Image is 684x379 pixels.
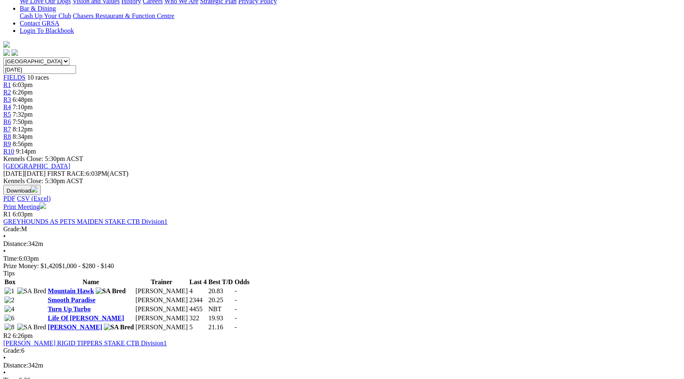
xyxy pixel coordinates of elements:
[3,74,25,81] a: FIELDS
[13,111,33,118] span: 7:32pm
[3,240,28,247] span: Distance:
[47,170,86,177] span: FIRST RACE:
[3,111,11,118] span: R5
[189,296,207,304] td: 2344
[5,287,14,295] img: 1
[5,315,14,322] img: 6
[3,218,168,225] a: GREYHOUNDS AS PETS MAIDEN STAKE CTB Division1
[3,81,11,88] a: R1
[31,186,37,193] img: download.svg
[27,74,49,81] span: 10 races
[208,314,233,322] td: 19.93
[3,347,681,354] div: 6
[208,278,233,286] th: Best T/D
[3,163,70,170] a: [GEOGRAPHIC_DATA]
[3,126,11,133] a: R7
[3,362,28,369] span: Distance:
[3,203,46,210] a: Print Meeting
[3,49,10,56] img: facebook.svg
[3,248,6,255] span: •
[3,170,25,177] span: [DATE]
[3,332,11,339] span: R2
[13,332,33,339] span: 6:26pm
[3,262,681,270] div: Prize Money: $1,420
[3,177,681,185] div: Kennels Close: 5:30pm ACST
[189,287,207,295] td: 4
[189,314,207,322] td: 322
[5,305,14,313] img: 4
[13,140,33,147] span: 8:56pm
[235,287,237,294] span: -
[3,195,15,202] a: PDF
[96,287,126,295] img: SA Bred
[3,340,167,347] a: [PERSON_NAME] RIGID TIPPERS STAKE CTB Division1
[135,314,188,322] td: [PERSON_NAME]
[13,103,33,110] span: 7:10pm
[135,305,188,313] td: [PERSON_NAME]
[3,225,681,233] div: M
[20,5,56,12] a: Bar & Dining
[3,103,11,110] a: R4
[208,305,233,313] td: NBT
[5,324,14,331] img: 8
[104,324,134,331] img: SA Bred
[135,296,188,304] td: [PERSON_NAME]
[13,211,33,218] span: 6:03pm
[3,89,11,96] a: R2
[20,20,59,27] a: Contact GRSA
[235,324,237,331] span: -
[3,96,11,103] a: R3
[3,148,14,155] span: R10
[135,278,188,286] th: Trainer
[3,195,681,202] div: Download
[48,324,102,331] a: [PERSON_NAME]
[3,140,11,147] a: R9
[17,324,46,331] img: SA Bred
[3,255,19,262] span: Time:
[13,118,33,125] span: 7:50pm
[20,12,681,20] div: Bar & Dining
[48,287,94,294] a: Mountain Hawk
[3,270,15,277] span: Tips
[3,354,6,361] span: •
[234,278,250,286] th: Odds
[3,155,83,162] span: Kennels Close: 5:30pm ACST
[47,278,134,286] th: Name
[13,96,33,103] span: 6:48pm
[59,262,114,269] span: $1,000 - $280 - $140
[135,323,188,331] td: [PERSON_NAME]
[20,12,71,19] a: Cash Up Your Club
[189,323,207,331] td: 5
[189,278,207,286] th: Last 4
[3,255,681,262] div: 6:03pm
[48,296,95,303] a: Smooth Paradise
[3,185,41,195] button: Download
[235,315,237,322] span: -
[208,287,233,295] td: 20.83
[13,126,33,133] span: 8:12pm
[189,305,207,313] td: 4455
[3,118,11,125] a: R6
[3,240,681,248] div: 342m
[20,27,74,34] a: Login To Blackbook
[208,296,233,304] td: 20.25
[208,323,233,331] td: 21.16
[48,315,124,322] a: Life Of [PERSON_NAME]
[3,65,76,74] input: Select date
[3,170,46,177] span: [DATE]
[13,133,33,140] span: 8:34pm
[3,133,11,140] a: R8
[3,225,21,232] span: Grade:
[3,233,6,240] span: •
[3,347,21,354] span: Grade:
[3,369,6,376] span: •
[17,287,46,295] img: SA Bred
